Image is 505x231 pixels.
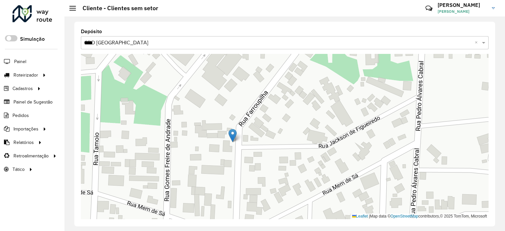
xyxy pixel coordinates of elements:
div: Map data © contributors,© 2025 TomTom, Microsoft [350,214,489,219]
span: Tático [12,166,25,173]
span: [PERSON_NAME] [438,9,487,14]
span: Painel de Sugestão [13,99,53,105]
span: Retroalimentação [13,152,49,159]
span: | [369,214,370,219]
span: Painel [14,58,26,65]
span: Pedidos [12,112,29,119]
img: 05470159 - CASA DO FRANGO [228,129,237,142]
label: Depósito [81,28,102,35]
a: Contato Rápido [422,1,436,15]
label: Simulação [20,35,45,43]
span: Cadastros [12,85,33,92]
span: Importações [13,126,38,132]
a: Leaflet [352,214,368,219]
span: Relatórios [13,139,34,146]
a: OpenStreetMap [391,214,419,219]
h3: [PERSON_NAME] [438,2,487,8]
span: Roteirizador [13,72,38,79]
span: Clear all [475,39,480,47]
h2: Cliente - Clientes sem setor [76,5,158,12]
